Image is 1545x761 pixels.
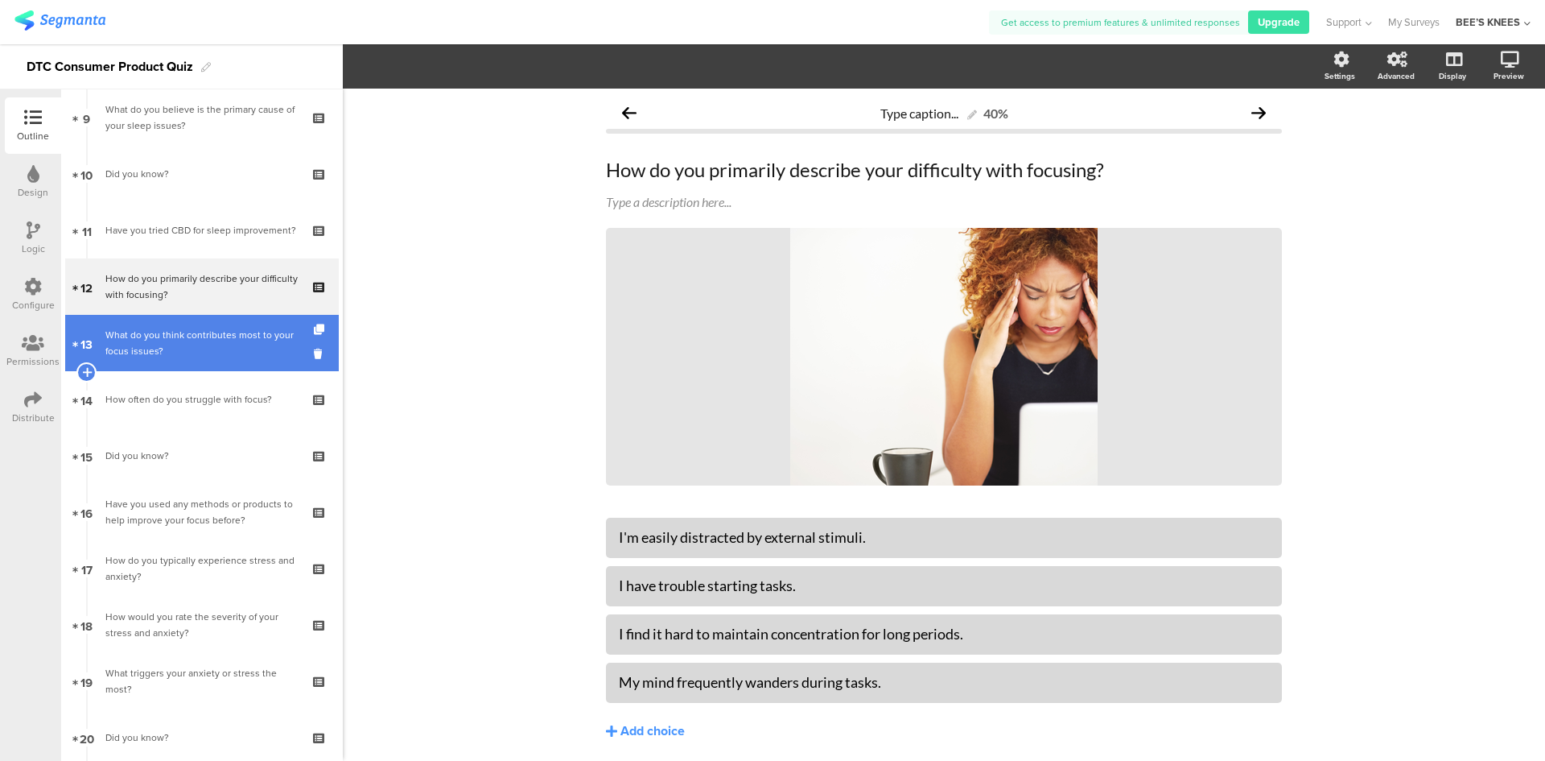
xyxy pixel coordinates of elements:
div: Settings [1325,70,1355,82]
div: How do you typically experience stress and anxiety? [105,552,298,585]
img: How do you primarily describe your difficulty with focusing? cover image [790,228,1098,486]
span: Upgrade [1258,14,1300,30]
span: 10 [80,165,93,183]
a: 18 How would you rate the severity of your stress and anxiety? [65,597,339,653]
div: How often do you struggle with focus? [105,391,298,407]
a: 9 What do you believe is the primary cause of your sleep issues? [65,89,339,146]
a: 13 What do you think contributes most to your focus issues? [65,315,339,371]
img: segmanta logo [14,10,105,31]
div: Display [1439,70,1466,82]
span: 14 [80,391,93,408]
span: Support [1326,14,1362,30]
i: Delete [314,346,328,362]
div: Type a description here... [606,194,1282,209]
div: I find it hard to maintain concentration for long periods. [619,625,1269,643]
a: 17 How do you typically experience stress and anxiety? [65,540,339,597]
span: 18 [80,616,93,634]
span: Type caption... [880,105,958,121]
a: 12 How do you primarily describe your difficulty with focusing? [65,258,339,315]
div: What do you think contributes most to your focus issues? [105,327,298,359]
span: 20 [80,729,94,747]
div: Have you used any methods or products to help improve your focus before? [105,496,298,528]
div: Design [18,185,48,200]
div: I'm easily distracted by external stimuli. [619,528,1269,547]
button: Add choice [606,711,1282,751]
div: DTC Consumer Product Quiz [27,54,193,80]
div: 40% [983,105,1008,121]
div: Distribute [12,411,55,425]
span: 12 [80,278,93,296]
span: 19 [80,672,93,690]
span: 11 [82,221,92,239]
div: How would you rate the severity of your stress and anxiety? [105,609,298,641]
span: Get access to premium features & unlimited responses [1001,15,1240,30]
p: How do you primarily describe your difficulty with focusing? [606,158,1282,182]
a: 11 Have you tried CBD for sleep improvement? [65,202,339,258]
div: Permissions [6,354,60,369]
a: 15 Did you know? [65,428,339,484]
span: 13 [80,334,93,352]
div: Configure [12,298,55,312]
span: 16 [80,503,93,521]
div: Outline [17,129,49,143]
a: 16 Have you used any methods or products to help improve your focus before? [65,484,339,540]
a: 14 How often do you struggle with focus? [65,371,339,428]
div: Advanced [1378,70,1415,82]
div: Preview [1493,70,1524,82]
div: BEE’S KNEES [1456,14,1520,30]
a: 10 Did you know? [65,146,339,202]
div: My mind frequently wanders during tasks. [619,673,1269,692]
div: What do you believe is the primary cause of your sleep issues? [105,101,298,134]
div: Add choice [620,723,685,740]
div: What triggers your anxiety or stress the most? [105,665,298,697]
span: 17 [81,560,93,577]
span: 9 [83,109,90,126]
div: How do you primarily describe your difficulty with focusing? [105,271,298,303]
div: I have trouble starting tasks. [619,577,1269,595]
div: Have you tried CBD for sleep improvement? [105,222,298,238]
div: Did you know? [105,730,298,746]
i: Duplicate [314,325,328,335]
div: Did you know? [105,448,298,464]
div: Did you know? [105,166,298,182]
span: 15 [80,447,93,465]
div: Logic [22,242,45,256]
a: 19 What triggers your anxiety or stress the most? [65,653,339,709]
